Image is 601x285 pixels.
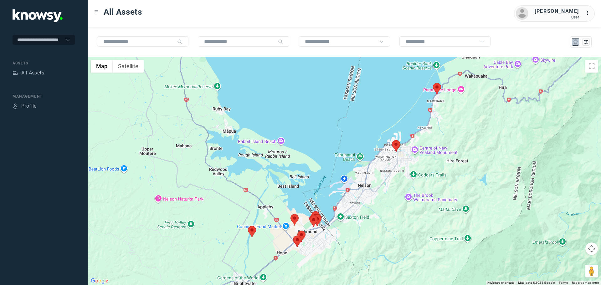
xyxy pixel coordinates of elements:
[13,60,75,66] div: Assets
[573,39,578,45] div: Map
[13,102,37,110] a: ProfileProfile
[586,11,592,15] tspan: ...
[104,6,142,18] span: All Assets
[91,60,113,73] button: Show street map
[585,265,598,277] button: Drag Pegman onto the map to open Street View
[585,9,593,17] div: :
[89,277,110,285] img: Google
[585,9,593,18] div: :
[278,39,283,44] div: Search
[177,39,182,44] div: Search
[535,15,579,19] div: User
[518,281,555,284] span: Map data ©2025 Google
[113,60,144,73] button: Show satellite imagery
[21,69,44,77] div: All Assets
[94,10,99,14] div: Toggle Menu
[13,9,63,22] img: Application Logo
[89,277,110,285] a: Open this area in Google Maps (opens a new window)
[13,70,18,76] div: Assets
[585,242,598,255] button: Map camera controls
[13,69,44,77] a: AssetsAll Assets
[487,281,514,285] button: Keyboard shortcuts
[572,281,599,284] a: Report a map error
[583,39,589,45] div: List
[13,94,75,99] div: Management
[13,103,18,109] div: Profile
[585,60,598,73] button: Toggle fullscreen view
[535,8,579,15] div: [PERSON_NAME]
[559,281,568,284] a: Terms (opens in new tab)
[516,7,528,20] img: avatar.png
[21,102,37,110] div: Profile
